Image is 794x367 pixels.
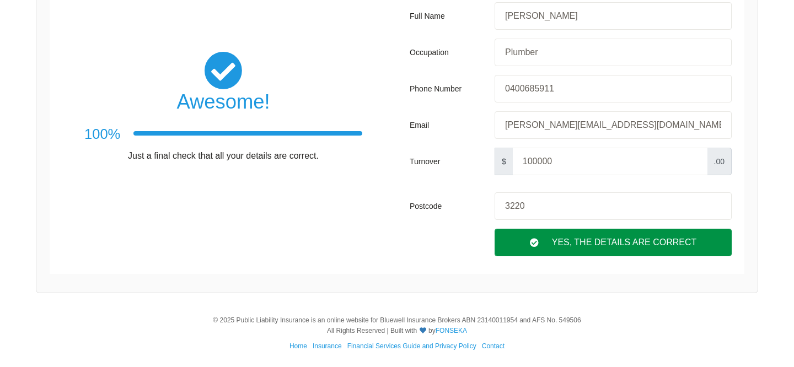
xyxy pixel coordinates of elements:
div: Full Name [410,2,490,30]
div: Phone Number [410,75,490,102]
input: Your turnover [513,148,707,175]
input: Your phone number, eg: +61xxxxxxxxxx / 0xxxxxxxxx [495,75,732,102]
a: Insurance [313,342,342,350]
a: Contact [482,342,505,350]
span: $ [495,148,513,175]
a: Home [289,342,307,350]
div: Postcode [410,192,490,220]
input: Your email [495,111,732,139]
a: FONSEKA [436,327,467,334]
div: Turnover [410,148,490,175]
div: Occupation [410,39,490,66]
a: Financial Services Guide and Privacy Policy [347,342,476,350]
input: Your postcode [495,192,732,220]
h3: 100% [84,125,120,144]
input: Your occupation [495,39,732,66]
input: Your first and last names [495,2,732,30]
div: Yes, The Details are correct [495,229,732,256]
p: Just a final check that all your details are correct. [84,150,362,162]
div: Email [410,111,490,139]
span: .00 [707,148,732,175]
h2: Awesome! [84,90,362,114]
